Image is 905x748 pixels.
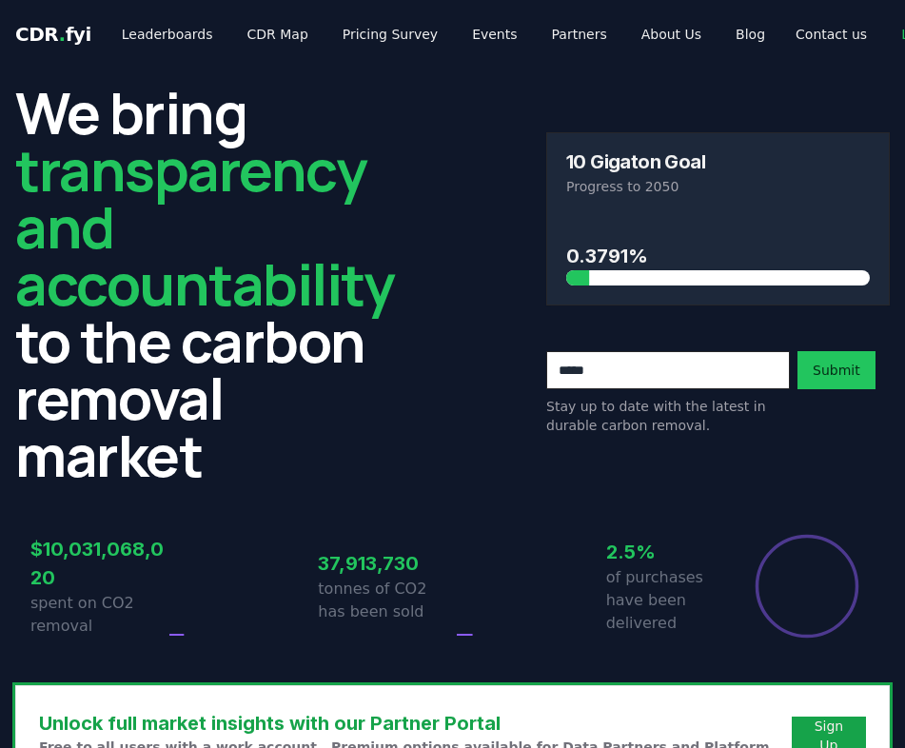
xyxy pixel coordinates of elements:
div: Percentage of sales delivered [754,533,860,640]
h3: 0.3791% [566,242,870,270]
a: Pricing Survey [327,17,453,51]
h3: 37,913,730 [318,549,452,578]
p: Progress to 2050 [566,177,870,196]
p: tonnes of CO2 has been sold [318,578,452,623]
p: spent on CO2 removal [30,592,165,638]
a: Leaderboards [107,17,228,51]
a: CDR Map [232,17,324,51]
p: Stay up to date with the latest in durable carbon removal. [546,397,790,435]
a: CDR.fyi [15,21,91,48]
a: Partners [537,17,622,51]
span: . [59,23,66,46]
h3: $10,031,068,020 [30,535,165,592]
h3: Unlock full market insights with our Partner Portal [39,709,792,738]
a: About Us [626,17,717,51]
button: Submit [797,351,875,389]
nav: Main [107,17,780,51]
h3: 2.5% [606,538,740,566]
a: Blog [720,17,780,51]
h2: We bring to the carbon removal market [15,84,394,483]
h3: 10 Gigaton Goal [566,152,705,171]
a: Events [457,17,532,51]
span: CDR fyi [15,23,91,46]
span: transparency and accountability [15,130,394,323]
p: of purchases have been delivered [606,566,740,635]
a: Contact us [780,17,882,51]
